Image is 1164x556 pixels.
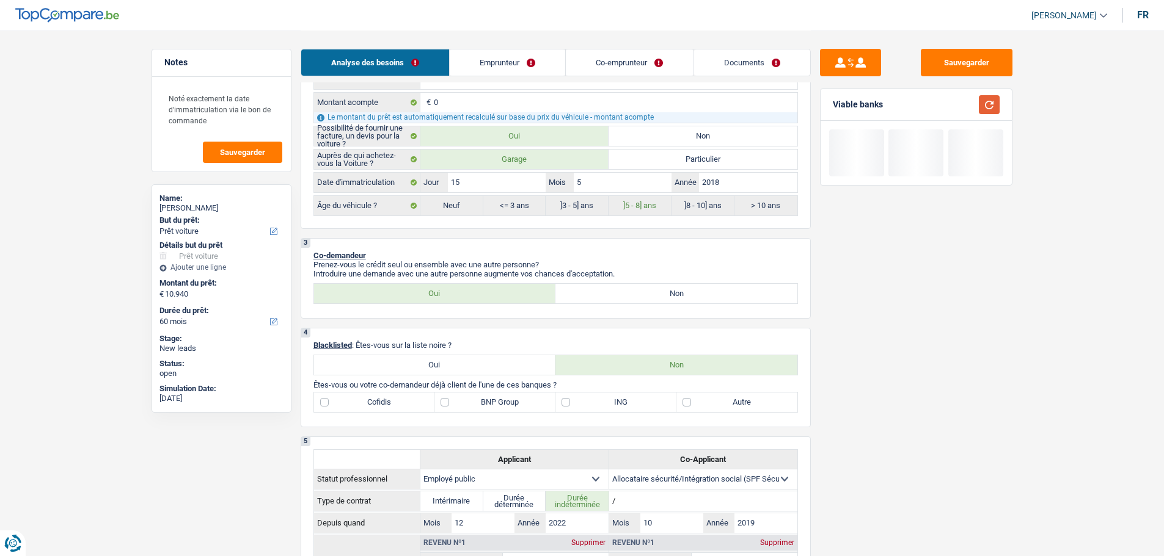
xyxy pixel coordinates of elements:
input: MM [640,513,703,533]
div: 3 [301,239,310,248]
label: Non [609,126,797,146]
label: Durée indéterminée [546,491,609,511]
span: € [420,93,434,112]
p: : Êtes-vous sur la liste noire ? [313,341,798,350]
label: > 10 ans [734,196,797,215]
a: [PERSON_NAME] [1022,5,1107,26]
label: Mois [546,173,573,192]
th: Applicant [420,449,609,469]
th: Type de contrat [313,491,420,511]
input: MM [452,513,514,533]
div: Viable banks [833,99,883,110]
div: Status: [159,359,284,369]
label: BNP Group [434,392,555,412]
label: Non [555,355,797,375]
input: MM [574,173,672,192]
input: AAAA [734,513,797,533]
label: Oui [314,355,556,375]
label: Mois [609,513,640,533]
input: AAAA [546,513,609,533]
div: Revenu nº1 [420,539,469,546]
p: Prenez-vous le crédit seul ou ensemble avec une autre personne? [313,260,798,269]
label: ING [555,392,676,412]
label: ]8 - 10] ans [672,196,734,215]
label: Âge du véhicule ? [314,196,420,215]
label: Neuf [420,196,483,215]
div: Le montant du prêt est automatiquement recalculé sur base du prix du véhicule - montant acompte [314,112,797,123]
label: Autre [676,392,797,412]
label: <= 3 ans [483,196,546,215]
div: Name: [159,193,284,203]
label: ]5 - 8] ans [609,196,672,215]
label: Auprès de qui achetez-vous la Voiture ? [314,150,420,169]
label: Oui [314,284,556,303]
p: Êtes-vous ou votre co-demandeur déjà client de l'une de ces banques ? [313,380,798,389]
span: Co-demandeur [313,251,366,260]
a: Analyse des besoins [301,49,449,76]
div: Ajouter une ligne [159,263,284,272]
img: TopCompare Logo [15,8,119,23]
p: Introduire une demande avec une autre personne augmente vos chances d'acceptation. [313,269,798,278]
label: Année [703,513,734,533]
label: Intérimaire [420,491,483,511]
label: Montant du prêt: [159,278,281,288]
div: open [159,369,284,378]
label: Date d'immatriculation [314,173,420,192]
span: € [159,289,164,299]
label: Cofidis [314,392,435,412]
label: Jour [420,173,448,192]
label: Possibilité de fournir une facture, un devis pour la voiture ? [314,126,420,146]
label: Mois [420,513,452,533]
span: Sauvegarder [220,148,265,156]
h5: Notes [164,57,279,68]
th: Co-Applicant [609,449,797,469]
span: Blacklisted [313,341,352,350]
div: Simulation Date: [159,384,284,394]
input: JJ [448,173,546,192]
div: Supprimer [757,539,797,546]
p: / [609,497,797,505]
div: 5 [301,437,310,446]
div: [PERSON_NAME] [159,203,284,213]
div: Stage: [159,334,284,344]
label: Durée du prêt: [159,306,281,316]
div: fr [1137,9,1149,21]
button: Sauvegarder [203,142,282,163]
label: Oui [420,126,609,146]
div: Détails but du prêt [159,240,284,250]
label: But du prêt: [159,215,281,225]
a: Documents [694,49,810,76]
th: Statut professionnel [313,469,420,489]
div: [DATE] [159,394,284,403]
label: Année [672,173,699,192]
a: Co-emprunteur [566,49,693,76]
label: Particulier [609,150,797,169]
input: AAAA [699,173,797,192]
label: Montant acompte [314,93,420,112]
button: Sauvegarder [921,49,1012,76]
label: Non [555,284,797,303]
span: [PERSON_NAME] [1031,10,1097,21]
a: Emprunteur [450,49,565,76]
label: Année [514,513,546,533]
label: ]3 - 5] ans [546,196,609,215]
div: Revenu nº1 [609,539,657,546]
div: Supprimer [568,539,609,546]
div: 4 [301,328,310,338]
div: New leads [159,344,284,353]
label: Durée déterminée [483,491,546,511]
th: Depuis quand [313,513,420,533]
label: Garage [420,150,609,169]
